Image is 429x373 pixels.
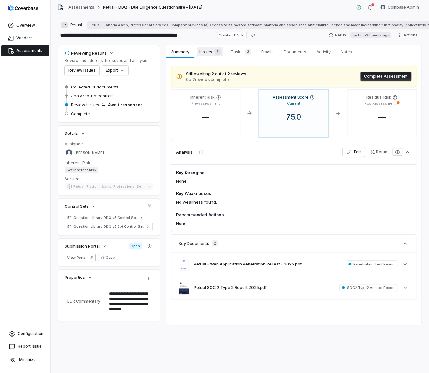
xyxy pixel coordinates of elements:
[65,203,89,209] span: Control Sets
[75,150,104,155] span: [PERSON_NAME]
[176,199,364,206] p: No weakness found.
[197,112,214,121] span: —
[71,111,90,116] span: Complete
[168,48,192,56] span: Summary
[217,32,247,38] span: Created [DATE]
[65,167,98,173] span: Set Inherent Risk
[346,260,397,268] span: Penetration Test Report
[1,45,49,56] a: Assessments
[63,128,87,139] button: Details
[63,272,94,283] button: Properties
[1,20,49,31] a: Overview
[65,66,99,75] button: Review issues
[179,258,189,271] img: 31289a6d492b45aa9e2e782c4b4d4662.jpg
[73,215,137,220] span: Question Library DDQ v5 Control Set
[186,77,246,82] span: 0 of 2 reviews complete
[176,170,364,176] h4: Key Strengths
[370,149,387,154] div: Rerun
[63,200,98,212] button: Control Sets
[191,101,220,106] p: Pre-assessment
[65,214,146,221] a: Question Library DDQ v5 Control Set
[281,112,306,121] span: 75.0
[190,95,215,100] h4: Inherent Risk
[339,284,397,291] span: SOC2 Type2 Auditor Report
[360,72,411,81] button: Complete Assessment
[176,191,364,197] h4: Key Weaknesses
[215,49,221,55] span: 5
[366,147,391,157] button: Rerun
[65,254,96,261] button: View Portal
[65,160,153,166] dt: Inherent Risk
[179,281,189,294] img: 12625efffe034fb583f7681d97fb0ec8.jpg
[68,5,94,10] a: Assessments
[364,101,395,106] p: Post-assessment
[176,212,364,218] h4: Recommended Actions
[66,149,72,156] img: Nathan Struss avatar
[98,254,117,261] button: Copy
[129,243,142,249] span: Open
[108,102,143,108] span: Await responses
[325,30,395,40] button: RerunLast run20 hours ago
[186,71,246,77] span: Still awaiting 2 out of 2 reviews
[103,5,202,10] span: Petual - DDQ - Due Diligence Questionnaire - [DATE]
[70,23,82,28] span: Petual
[71,102,99,108] span: Review issues
[65,243,100,249] span: Submission Portal
[65,58,147,63] p: Review and address the issues and analysis
[388,5,419,10] span: Coinbase Admin
[71,93,114,99] span: Analyzed 115 controls
[247,29,259,41] button: Copy link
[395,30,421,40] button: Actions
[71,84,119,90] span: Collected 14 documents
[65,141,153,147] dt: Assignee
[194,261,302,267] button: Petual - Web Application Penetration ReTest - 2025.pdf
[176,178,364,185] p: None
[65,50,107,56] div: Reviewing Results
[314,48,333,56] span: Activity
[65,130,78,136] span: Details
[176,220,364,227] p: None
[373,112,391,121] span: —
[3,341,48,352] button: Report Issue
[281,48,309,56] span: Documents
[176,149,192,155] h3: Analysis
[63,240,109,252] button: Submission Portal
[65,223,153,230] a: Question Library DDQ v5 3pt Control Set
[259,48,276,56] span: Emails
[228,47,254,56] span: Tasks
[194,285,267,291] button: Petual SOC 2 Type 2 Report 2025.pdf
[1,32,49,44] a: Vendors
[287,101,300,106] p: Current
[8,5,38,11] img: logo-D7KZi-bG.svg
[212,240,218,246] span: 2
[3,353,48,366] button: Minimize
[197,47,223,56] span: Issues
[102,66,128,75] button: Export
[338,48,355,56] span: Notes
[3,328,48,339] a: Configuration
[366,95,391,100] h4: Residual Risk
[73,224,144,229] span: Question Library DDQ v5 3pt Control Set
[65,176,153,181] dt: Services
[63,47,116,59] button: Reviewing Results
[60,19,84,31] button: PPetual
[350,32,391,38] span: Last run 20 hours ago
[179,240,209,246] h3: Key Documents
[343,147,365,157] button: Edit
[65,299,106,304] div: TLDR Commentary
[245,49,251,55] span: 3
[65,274,85,280] span: Properties
[272,95,308,100] h4: Assessment Score
[376,3,423,12] button: Coinbase Admin avatarCoinbase Admin
[380,5,385,10] img: Coinbase Admin avatar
